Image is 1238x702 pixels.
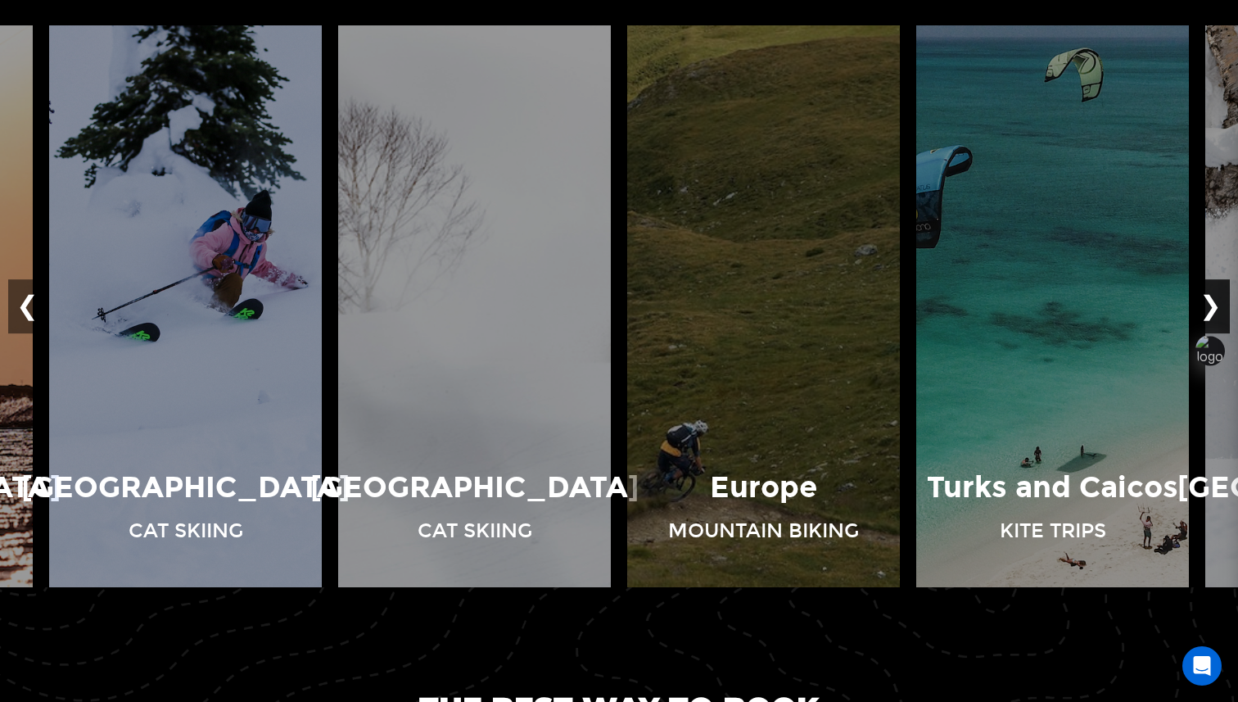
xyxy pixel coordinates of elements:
p: [GEOGRAPHIC_DATA] [21,467,350,509]
button: ❯ [1191,279,1230,333]
p: [GEOGRAPHIC_DATA] [310,467,639,509]
div: Open Intercom Messenger [1182,646,1222,686]
p: Mountain Biking [668,517,859,545]
p: Europe [710,467,817,509]
p: Kite Trips [1000,517,1106,545]
p: Cat Skiing [129,517,243,545]
p: Turks and Caicos [927,467,1178,509]
button: ❮ [8,279,47,333]
p: Cat Skiing [418,517,532,545]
